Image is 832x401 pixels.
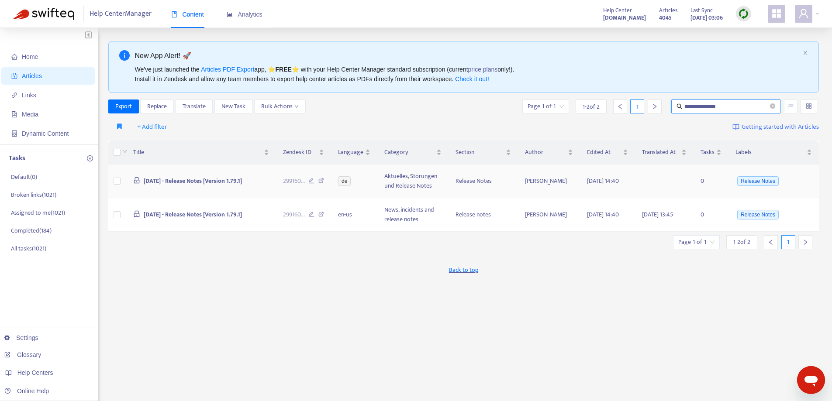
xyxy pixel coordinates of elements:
[587,176,619,186] span: [DATE] 14:40
[11,54,17,60] span: home
[254,99,306,113] button: Bulk Actionsdown
[701,147,715,157] span: Tasks
[119,50,130,61] span: info-circle
[787,103,794,109] span: unordered-list
[176,99,213,113] button: Translate
[768,239,774,245] span: left
[617,103,623,110] span: left
[733,237,750,247] span: 1 - 2 of 2
[377,165,449,198] td: Aktuelles, Störungen und Release Notes
[294,104,299,109] span: down
[732,120,819,134] a: Getting started with Articles
[642,209,673,219] span: [DATE] 13:45
[331,198,377,232] td: en-us
[690,6,713,15] span: Last Sync
[133,210,140,217] span: lock
[11,208,65,217] p: Assigned to me ( 1021 )
[583,102,600,111] span: 1 - 2 of 2
[732,123,739,130] img: image-link
[11,244,46,253] p: All tasks ( 1021 )
[261,102,299,111] span: Bulk Actions
[449,198,518,232] td: Release notes
[587,147,621,157] span: Edited At
[694,165,728,198] td: 0
[518,198,580,232] td: [PERSON_NAME]
[221,102,245,111] span: New Task
[11,172,37,182] p: Default ( 0 )
[635,141,694,165] th: Translated At
[122,149,128,154] span: down
[737,176,779,186] span: Release Notes
[144,209,242,219] span: [DATE] - Release Notes [Version 1.79.1]
[331,141,377,165] th: Language
[13,8,74,20] img: Swifteq
[171,11,177,17] span: book
[108,99,139,113] button: Export
[133,147,262,157] span: Title
[449,165,518,198] td: Release Notes
[22,111,38,118] span: Media
[449,265,478,274] span: Back to top
[22,53,38,60] span: Home
[4,351,41,358] a: Glossary
[144,176,242,186] span: [DATE] - Release Notes [Version 1.79.1]
[770,103,775,111] span: close-circle
[630,99,644,113] div: 1
[283,210,305,219] span: 299160 ...
[735,147,805,157] span: Labels
[22,72,42,79] span: Articles
[738,8,749,19] img: sync.dc5367851b00ba804db3.png
[603,13,646,23] a: [DOMAIN_NAME]
[338,176,351,186] span: de
[275,66,291,73] b: FREE
[171,11,204,18] span: Content
[183,102,206,111] span: Translate
[377,198,449,232] td: News, incidents and release notes
[17,369,53,376] span: Help Centers
[22,130,69,137] span: Dynamic Content
[135,50,800,61] div: New App Alert! 🚀
[802,239,808,245] span: right
[742,122,819,132] span: Getting started with Articles
[468,66,498,73] a: price plans
[227,11,233,17] span: area-chart
[694,198,728,232] td: 0
[518,165,580,198] td: [PERSON_NAME]
[137,122,167,132] span: + Add filter
[87,155,93,161] span: plus-circle
[449,141,518,165] th: Section
[126,141,276,165] th: Title
[603,6,632,15] span: Help Center
[659,6,677,15] span: Articles
[115,102,132,111] span: Export
[11,111,17,117] span: file-image
[131,120,174,134] button: + Add filter
[377,141,449,165] th: Category
[384,147,435,157] span: Category
[455,75,489,82] a: Check it out!
[580,141,635,165] th: Edited At
[283,147,317,157] span: Zendesk ID
[652,103,658,110] span: right
[587,209,619,219] span: [DATE] 14:40
[803,50,808,55] span: close
[694,141,728,165] th: Tasks
[4,334,38,341] a: Settings
[283,176,305,186] span: 299160 ...
[781,235,795,249] div: 1
[456,147,504,157] span: Section
[201,66,254,73] a: Articles PDF Export
[728,141,819,165] th: Labels
[214,99,252,113] button: New Task
[690,13,723,23] strong: [DATE] 03:06
[737,210,779,219] span: Release Notes
[770,103,775,109] span: close-circle
[276,141,331,165] th: Zendesk ID
[677,103,683,110] span: search
[11,130,17,137] span: container
[9,153,25,164] p: Tasks
[227,11,262,18] span: Analytics
[133,177,140,184] span: lock
[518,141,580,165] th: Author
